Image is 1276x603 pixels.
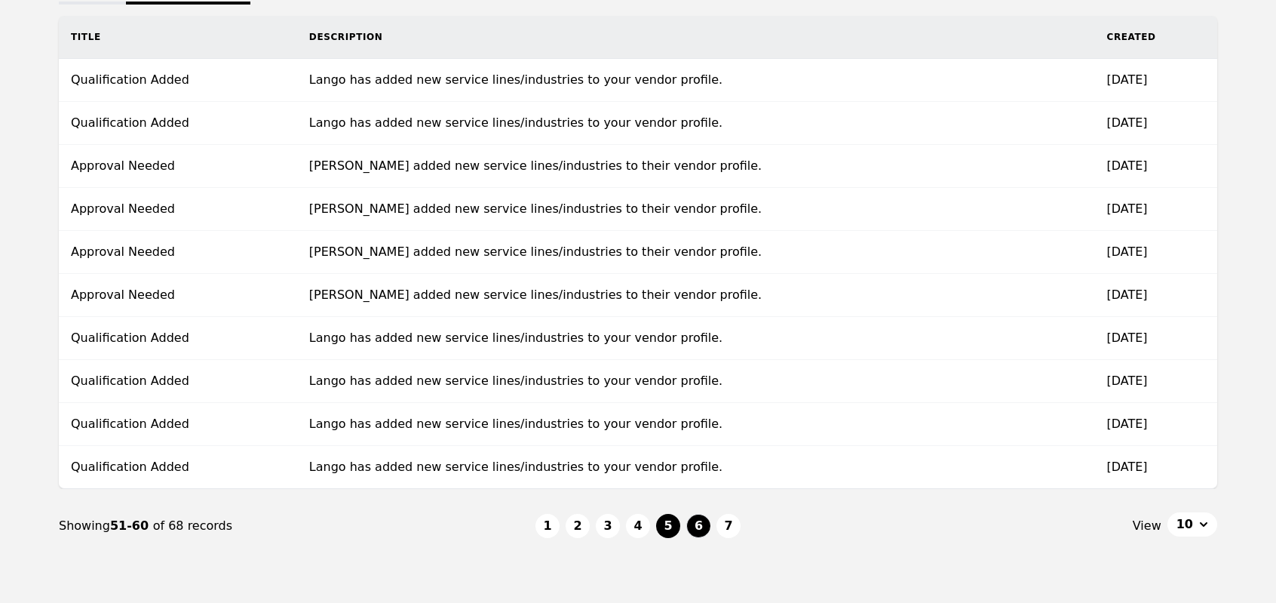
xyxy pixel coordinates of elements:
time: [DATE] [1106,374,1147,388]
td: Lango has added new service lines/industries to your vendor profile. [297,317,1095,360]
td: Lango has added new service lines/industries to your vendor profile. [297,59,1095,102]
td: [PERSON_NAME] added new service lines/industries to their vendor profile. [297,188,1095,231]
td: Qualification Added [59,446,297,489]
button: 5 [656,514,680,538]
nav: Page navigation [59,489,1217,563]
td: Lango has added new service lines/industries to your vendor profile. [297,446,1095,489]
td: Qualification Added [59,102,297,145]
button: 3 [596,514,620,538]
td: [PERSON_NAME] added new service lines/industries to their vendor profile. [297,145,1095,188]
time: [DATE] [1106,115,1147,130]
time: [DATE] [1106,158,1147,173]
td: [PERSON_NAME] added new service lines/industries to their vendor profile. [297,231,1095,274]
time: [DATE] [1106,460,1147,474]
span: View [1133,517,1161,535]
th: Title [59,16,297,59]
td: Lango has added new service lines/industries to your vendor profile. [297,403,1095,446]
time: [DATE] [1106,202,1147,216]
td: Approval Needed [59,188,297,231]
span: 51-60 [110,518,153,533]
button: 7 [716,514,741,538]
time: [DATE] [1106,288,1147,302]
td: Lango has added new service lines/industries to your vendor profile. [297,102,1095,145]
button: 4 [626,514,650,538]
time: [DATE] [1106,72,1147,87]
time: [DATE] [1106,417,1147,431]
button: 1 [535,514,560,538]
th: Created [1094,16,1217,59]
td: Approval Needed [59,274,297,317]
button: 10 [1167,512,1217,537]
td: [PERSON_NAME] added new service lines/industries to their vendor profile. [297,274,1095,317]
th: Description [297,16,1095,59]
td: Qualification Added [59,59,297,102]
div: Showing of 68 records [59,517,535,535]
td: Qualification Added [59,360,297,403]
td: Approval Needed [59,231,297,274]
button: 2 [566,514,590,538]
td: Qualification Added [59,317,297,360]
td: Qualification Added [59,403,297,446]
time: [DATE] [1106,245,1147,259]
span: 10 [1176,515,1193,534]
td: Approval Needed [59,145,297,188]
time: [DATE] [1106,331,1147,345]
td: Lango has added new service lines/industries to your vendor profile. [297,360,1095,403]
